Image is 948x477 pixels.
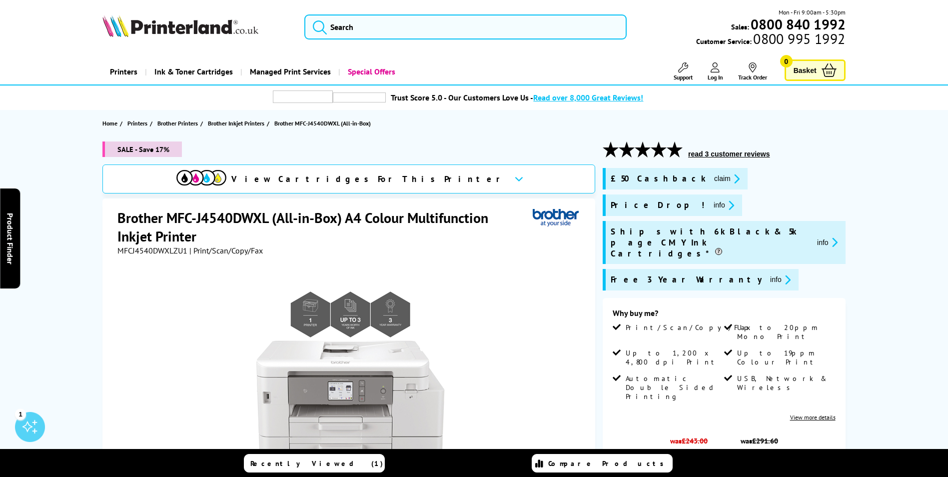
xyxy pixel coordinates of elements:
span: was [665,431,713,445]
span: Compare Products [548,459,669,468]
span: was [735,431,783,445]
span: View Cartridges For This Printer [231,173,506,184]
span: Support [674,73,693,81]
span: Brother Printers [157,118,198,128]
span: Product Finder [5,213,15,264]
button: promo-description [711,173,743,184]
h1: Brother MFC-J4540DWXL (All-in-Box) A4 Colour Multifunction Inkjet Printer [117,208,533,245]
span: Up to 20ppm Mono Print [737,323,833,341]
span: Log In [708,73,723,81]
a: Ink & Toner Cartridges [145,59,240,84]
span: Home [102,118,117,128]
span: Mon - Fri 9:00am - 5:30pm [779,7,846,17]
span: £50 Cashback [611,173,706,184]
span: Read over 8,000 Great Reviews! [533,92,643,102]
button: promo-description [814,236,841,248]
a: Home [102,118,120,128]
a: Trust Score 5.0 - Our Customers Love Us -Read over 8,000 Great Reviews! [391,92,643,102]
div: Why buy me? [613,308,836,323]
a: Special Offers [338,59,403,84]
span: | Print/Scan/Copy/Fax [189,245,263,255]
span: SALE - Save 17% [102,141,182,157]
span: Sales: [731,22,749,31]
a: Brother Printers [157,118,200,128]
a: Basket 0 [785,59,846,81]
a: Managed Print Services [240,59,338,84]
button: read 3 customer reviews [685,149,773,158]
span: Print/Scan/Copy/Fax [626,323,754,332]
span: 0 [780,55,793,67]
img: Brother MFC-J4540DWXL (All-in-Box) [252,275,448,471]
img: cmyk-icon.svg [176,170,226,185]
a: 0800 840 1992 [749,19,846,29]
img: Brother [533,208,579,227]
a: Brother Inkjet Printers [208,118,267,128]
a: Track Order [738,62,767,81]
a: Printers [127,118,150,128]
span: Recently Viewed (1) [250,459,383,468]
strike: £243.00 [682,436,708,445]
img: trustpilot rating [333,92,386,102]
span: 0800 995 1992 [752,34,845,43]
div: 1 [15,408,26,419]
img: trustpilot rating [273,90,333,103]
span: Basket [794,63,817,77]
button: promo-description [711,199,737,211]
b: 0800 840 1992 [751,15,846,33]
span: Brother MFC-J4540DWXL (All-in-Box) [274,119,371,127]
span: Automatic Double Sided Printing [626,374,722,401]
span: Up to 19ppm Colour Print [737,348,833,366]
a: View more details [790,413,836,421]
img: Printerland Logo [102,15,258,37]
input: Search [304,14,627,39]
span: Customer Service: [696,34,845,46]
a: Printers [102,59,145,84]
span: Price Drop! [611,199,706,211]
span: Free 3 Year Warranty [611,274,762,285]
span: Ink & Toner Cartridges [154,59,233,84]
span: Printers [127,118,147,128]
span: Ships with 6k Black & 5k page CMY Ink Cartridges* [611,226,809,259]
span: MFCJ4540DWXLZU1 [117,245,187,255]
a: Printerland Logo [102,15,292,39]
span: Up to 1,200 x 4,800 dpi Print [626,348,722,366]
span: Brother Inkjet Printers [208,118,264,128]
a: Recently Viewed (1) [244,454,385,472]
a: Compare Products [532,454,673,472]
strike: £291.60 [752,436,778,445]
button: promo-description [767,274,794,285]
span: USB, Network & Wireless [737,374,833,392]
a: Support [674,62,693,81]
a: Log In [708,62,723,81]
